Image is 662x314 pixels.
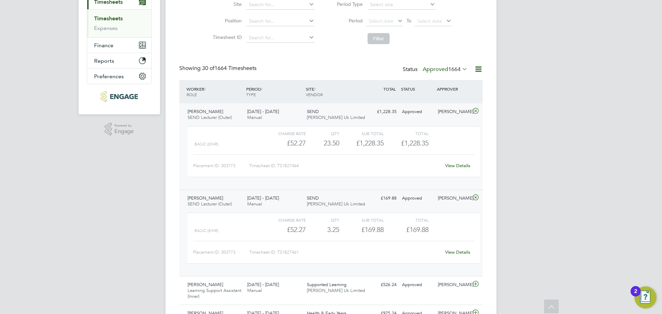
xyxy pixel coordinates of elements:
[188,114,232,120] span: SEND Lecturer (Outer)
[448,66,461,73] span: 1664
[307,282,347,287] span: Supported Learning
[307,109,319,114] span: SEND
[94,15,123,22] a: Timesheets
[247,201,262,207] span: Manual
[194,142,218,146] span: Basic (£/HR)
[363,279,399,291] div: £526.24
[363,106,399,118] div: £1,228.35
[399,279,435,291] div: Approved
[188,287,241,299] span: Learning Support Assistant (Inner)
[87,38,151,53] button: Finance
[249,247,441,258] div: Timesheet ID: TS1827461
[247,195,279,201] span: [DATE] - [DATE]
[368,33,390,44] button: Filter
[423,66,468,73] label: Approved
[247,109,279,114] span: [DATE] - [DATE]
[435,279,471,291] div: [PERSON_NAME]
[94,73,124,80] span: Preferences
[114,123,134,129] span: Powered by
[306,138,339,149] div: 23.50
[87,69,151,84] button: Preferences
[307,287,365,293] span: [PERSON_NAME] Uk Limited
[369,18,393,24] span: Select date
[261,138,306,149] div: £52.27
[211,18,242,24] label: Position
[247,17,314,26] input: Search for...
[188,201,232,207] span: SEND Lecturer (Outer)
[384,216,428,224] div: Total
[435,193,471,204] div: [PERSON_NAME]
[211,34,242,40] label: Timesheet ID
[404,16,413,25] span: To
[194,228,218,233] span: Basic (£/HR)
[339,138,384,149] div: £1,228.35
[445,163,470,169] a: View Details
[304,83,364,101] div: SITE
[339,129,384,138] div: Sub Total
[314,86,315,92] span: /
[406,225,429,234] span: £169.88
[247,114,262,120] span: Manual
[185,83,244,101] div: WORKER
[401,139,429,147] span: £1,228.35
[399,106,435,118] div: Approved
[307,201,365,207] span: [PERSON_NAME] Uk Limited
[211,1,242,7] label: Site
[87,91,152,102] a: Go to home page
[403,65,469,74] div: Status
[307,195,319,201] span: SEND
[202,65,214,72] span: 30 of
[244,83,304,101] div: PERIOD
[179,65,258,72] div: Showing
[435,106,471,118] div: [PERSON_NAME]
[399,193,435,204] div: Approved
[306,224,339,235] div: 3.25
[94,58,114,64] span: Reports
[307,114,365,120] span: [PERSON_NAME] Uk Limited
[249,160,441,171] div: Timesheet ID: TS1827464
[445,249,470,255] a: View Details
[306,92,323,97] span: VENDOR
[188,109,223,114] span: [PERSON_NAME]
[634,291,637,300] div: 2
[204,86,205,92] span: /
[306,129,339,138] div: QTY
[261,86,262,92] span: /
[339,224,384,235] div: £169.88
[246,92,256,97] span: TYPE
[202,65,257,72] span: 1664 Timesheets
[332,1,363,7] label: Period Type
[384,129,428,138] div: Total
[399,83,435,95] div: STATUS
[247,282,279,287] span: [DATE] - [DATE]
[435,83,471,95] div: APPROVER
[261,129,306,138] div: Charge rate
[94,42,113,49] span: Finance
[188,195,223,201] span: [PERSON_NAME]
[247,33,314,43] input: Search for...
[247,287,262,293] span: Manual
[417,18,442,24] span: Select date
[383,86,396,92] span: TOTAL
[188,282,223,287] span: [PERSON_NAME]
[105,123,134,136] a: Powered byEngage
[187,92,197,97] span: ROLE
[193,247,249,258] div: Placement ID: 303773
[339,216,384,224] div: Sub Total
[193,160,249,171] div: Placement ID: 303773
[261,216,306,224] div: Charge rate
[306,216,339,224] div: QTY
[94,25,118,31] a: Expenses
[363,193,399,204] div: £169.88
[332,18,363,24] label: Period
[261,224,306,235] div: £52.27
[114,129,134,134] span: Engage
[101,91,138,102] img: morganhunt-logo-retina.png
[87,53,151,68] button: Reports
[634,286,656,308] button: Open Resource Center, 2 new notifications
[87,9,151,37] div: Timesheets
